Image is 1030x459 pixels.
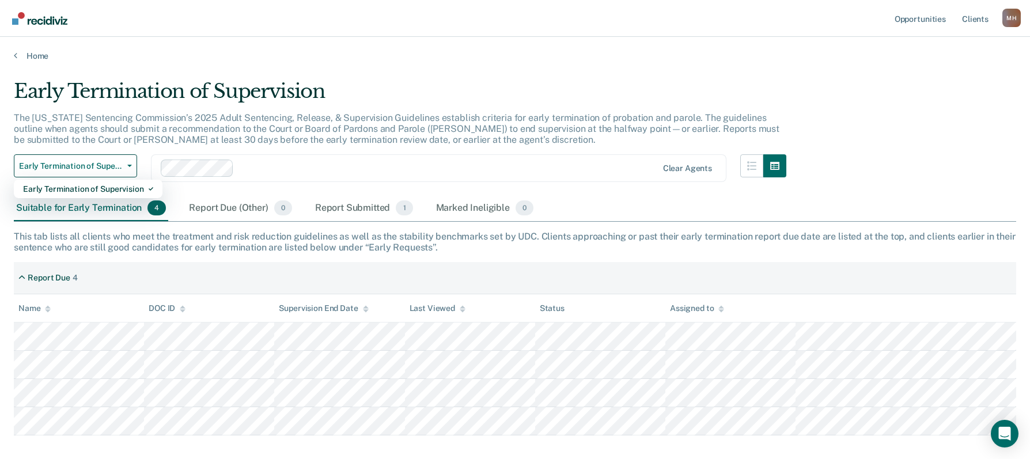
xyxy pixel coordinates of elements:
div: This tab lists all clients who meet the treatment and risk reduction guidelines as well as the st... [14,231,1016,253]
span: 1 [396,200,412,215]
span: 0 [274,200,292,215]
div: Status [540,304,565,313]
button: Profile dropdown button [1002,9,1021,27]
div: DOC ID [149,304,185,313]
div: Early Termination of Supervision [23,180,153,198]
div: Marked Ineligible0 [434,196,536,221]
div: Assigned to [670,304,724,313]
div: 4 [73,273,78,283]
span: 4 [147,200,166,215]
div: Name [18,304,51,313]
div: Early Termination of Supervision [14,79,786,112]
div: Open Intercom Messenger [991,420,1018,447]
div: Report Due (Other)0 [187,196,294,221]
button: Early Termination of Supervision [14,154,137,177]
span: 0 [516,200,533,215]
div: Report Due [28,273,70,283]
div: M H [1002,9,1021,27]
img: Recidiviz [12,12,67,25]
p: The [US_STATE] Sentencing Commission’s 2025 Adult Sentencing, Release, & Supervision Guidelines e... [14,112,779,145]
div: Report Due4 [14,268,82,287]
div: Supervision End Date [279,304,368,313]
span: Early Termination of Supervision [19,161,123,171]
div: Last Viewed [410,304,465,313]
div: Report Submitted1 [313,196,415,221]
a: Home [14,51,1016,61]
div: Clear agents [663,164,712,173]
div: Suitable for Early Termination4 [14,196,168,221]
